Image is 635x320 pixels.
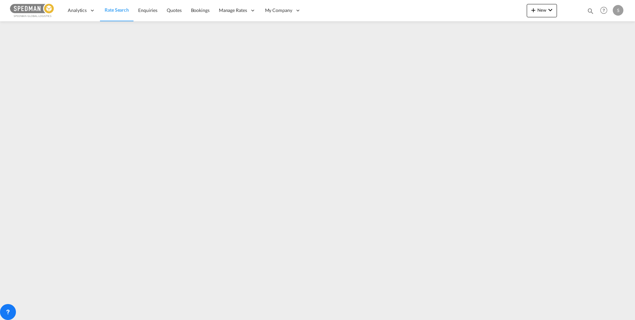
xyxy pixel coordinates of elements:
[265,7,292,14] span: My Company
[527,4,557,17] button: icon-plus 400-fgNewicon-chevron-down
[68,7,87,14] span: Analytics
[613,5,623,16] div: S
[598,5,609,16] span: Help
[546,6,554,14] md-icon: icon-chevron-down
[529,7,554,13] span: New
[598,5,613,17] div: Help
[138,7,157,13] span: Enquiries
[167,7,181,13] span: Quotes
[529,6,537,14] md-icon: icon-plus 400-fg
[219,7,247,14] span: Manage Rates
[191,7,210,13] span: Bookings
[587,7,594,17] div: icon-magnify
[105,7,129,13] span: Rate Search
[10,3,55,18] img: c12ca350ff1b11efb6b291369744d907.png
[587,7,594,15] md-icon: icon-magnify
